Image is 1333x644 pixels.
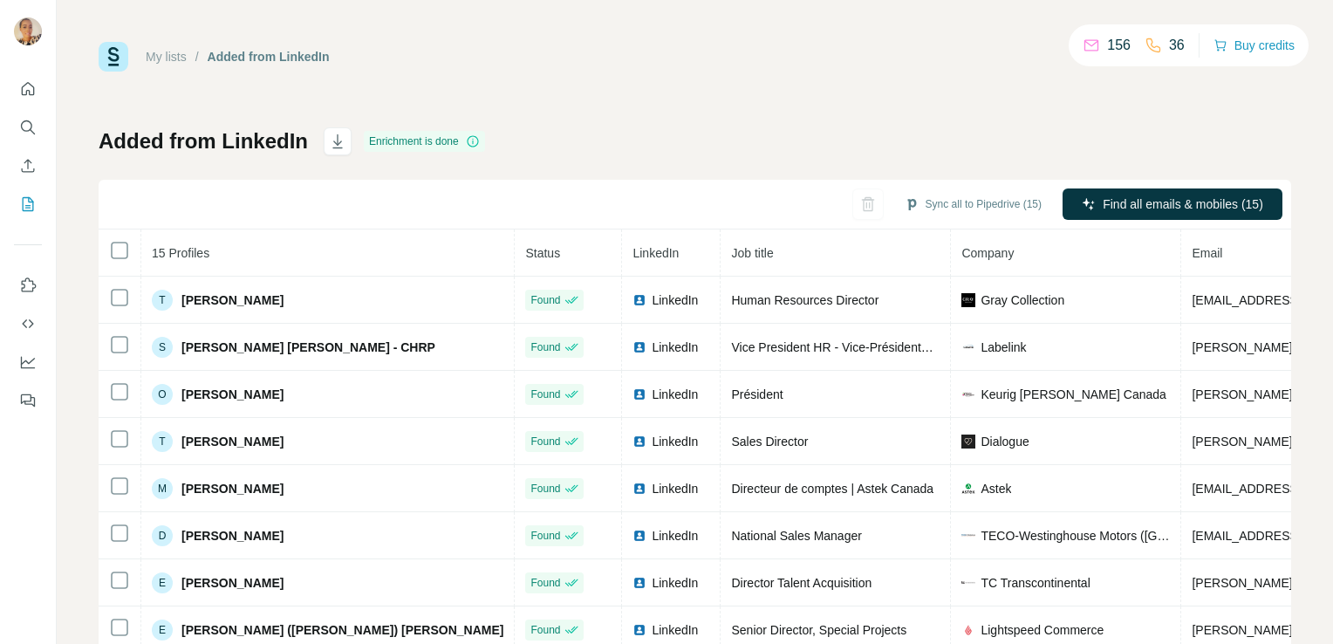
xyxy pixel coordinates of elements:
img: LinkedIn logo [632,623,646,637]
div: T [152,290,173,311]
button: Quick start [14,73,42,105]
p: 36 [1169,35,1185,56]
button: Sync all to Pipedrive (15) [892,191,1054,217]
div: E [152,572,173,593]
span: [PERSON_NAME] [181,291,284,309]
span: Found [530,481,560,497]
span: Keurig [PERSON_NAME] Canada [981,386,1166,403]
span: LinkedIn [652,433,698,450]
button: Use Surfe API [14,308,42,339]
button: Use Surfe on LinkedIn [14,270,42,301]
span: Director Talent Acquisition [731,576,872,590]
div: D [152,525,173,546]
img: LinkedIn logo [632,340,646,354]
span: Found [530,528,560,544]
span: LinkedIn [652,527,698,545]
div: M [152,478,173,499]
a: My lists [146,50,187,64]
span: TC Transcontinental [981,574,1090,592]
span: [PERSON_NAME] [181,433,284,450]
span: Labelink [981,339,1026,356]
span: Status [525,246,560,260]
span: TECO-Westinghouse Motors ([GEOGRAPHIC_DATA]) Inc. [981,527,1170,545]
img: company-logo [961,529,975,543]
span: Lightspeed Commerce [981,621,1104,639]
img: company-logo [961,387,975,401]
span: LinkedIn [632,246,679,260]
div: S [152,337,173,358]
span: Job title [731,246,773,260]
span: Sales Director [731,435,808,449]
span: Directeur de comptes | Astek Canada [731,482,933,496]
img: company-logo [961,435,975,449]
p: 156 [1107,35,1131,56]
span: Président [731,387,783,401]
div: Added from LinkedIn [208,48,330,65]
div: E [152,620,173,641]
img: company-logo [961,482,975,496]
span: LinkedIn [652,621,698,639]
span: Found [530,387,560,402]
img: Surfe Logo [99,42,128,72]
button: My lists [14,188,42,220]
img: LinkedIn logo [632,482,646,496]
span: LinkedIn [652,574,698,592]
span: National Sales Manager [731,529,861,543]
li: / [195,48,199,65]
span: Found [530,434,560,449]
button: Find all emails & mobiles (15) [1063,188,1282,220]
span: [PERSON_NAME] ([PERSON_NAME]) [PERSON_NAME] [181,621,503,639]
button: Buy credits [1213,33,1295,58]
span: LinkedIn [652,480,698,497]
button: Feedback [14,385,42,416]
span: Vice President HR - Vice-Présidente RH [731,340,948,354]
span: Found [530,575,560,591]
h1: Added from LinkedIn [99,127,308,155]
img: company-logo [961,581,975,584]
img: LinkedIn logo [632,387,646,401]
img: company-logo [961,293,975,307]
img: company-logo [961,340,975,354]
img: LinkedIn logo [632,529,646,543]
span: Company [961,246,1014,260]
span: Human Resources Director [731,293,878,307]
span: [PERSON_NAME] [181,386,284,403]
span: [PERSON_NAME] [PERSON_NAME] - CHRP [181,339,435,356]
span: 15 Profiles [152,246,209,260]
span: Dialogue [981,433,1029,450]
span: LinkedIn [652,291,698,309]
span: [PERSON_NAME] [181,480,284,497]
button: Search [14,112,42,143]
button: Dashboard [14,346,42,378]
img: LinkedIn logo [632,435,646,449]
div: T [152,431,173,452]
span: LinkedIn [652,339,698,356]
span: [PERSON_NAME] [181,527,284,545]
img: LinkedIn logo [632,293,646,307]
span: Gray Collection [981,291,1064,309]
span: [PERSON_NAME] [181,574,284,592]
span: Astek [981,480,1011,497]
img: LinkedIn logo [632,576,646,590]
button: Enrich CSV [14,150,42,182]
span: Find all emails & mobiles (15) [1103,195,1263,213]
img: company-logo [961,623,975,637]
div: O [152,384,173,405]
span: LinkedIn [652,386,698,403]
img: Avatar [14,17,42,45]
span: Found [530,292,560,308]
div: Enrichment is done [364,131,485,152]
span: Found [530,339,560,355]
span: Found [530,622,560,638]
span: Email [1192,246,1222,260]
span: Senior Director, Special Projects [731,623,906,637]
